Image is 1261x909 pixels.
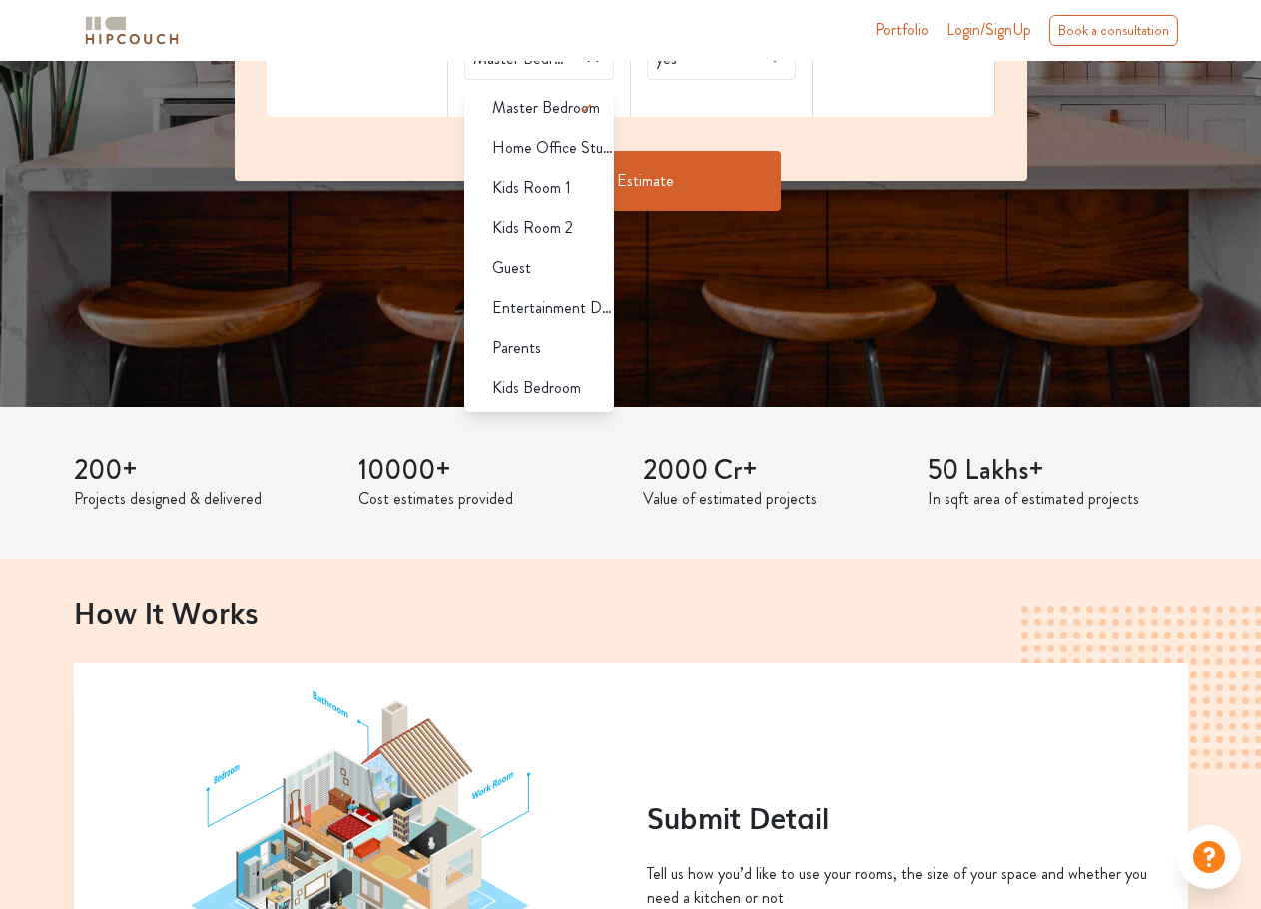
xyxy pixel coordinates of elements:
[74,487,334,511] p: Projects designed & delivered
[1049,15,1178,46] div: Book a consultation
[492,96,600,120] span: Master Bedroom
[946,18,1031,41] span: Login/SignUp
[643,487,904,511] p: Value of estimated projects
[358,454,619,488] h3: 10000+
[928,487,1188,511] p: In sqft area of estimated projects
[643,454,904,488] h3: 2000 Cr+
[481,151,781,211] button: Get Estimate
[74,595,1188,629] h2: How It Works
[82,13,182,48] img: logo-horizontal.svg
[492,256,531,280] span: Guest
[492,176,571,200] span: Kids Room 1
[492,296,614,320] span: Entertainment Den
[928,454,1188,488] h3: 50 Lakhs+
[82,8,182,53] span: logo-horizontal.svg
[358,487,619,511] p: Cost estimates provided
[492,216,573,240] span: Kids Room 2
[492,376,581,400] span: Kids Bedroom
[492,136,614,160] span: Home Office Study
[492,336,541,360] span: Parents
[875,18,929,42] a: Portfolio
[74,454,334,488] h3: 200+
[464,80,614,101] div: select 3 more room(s)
